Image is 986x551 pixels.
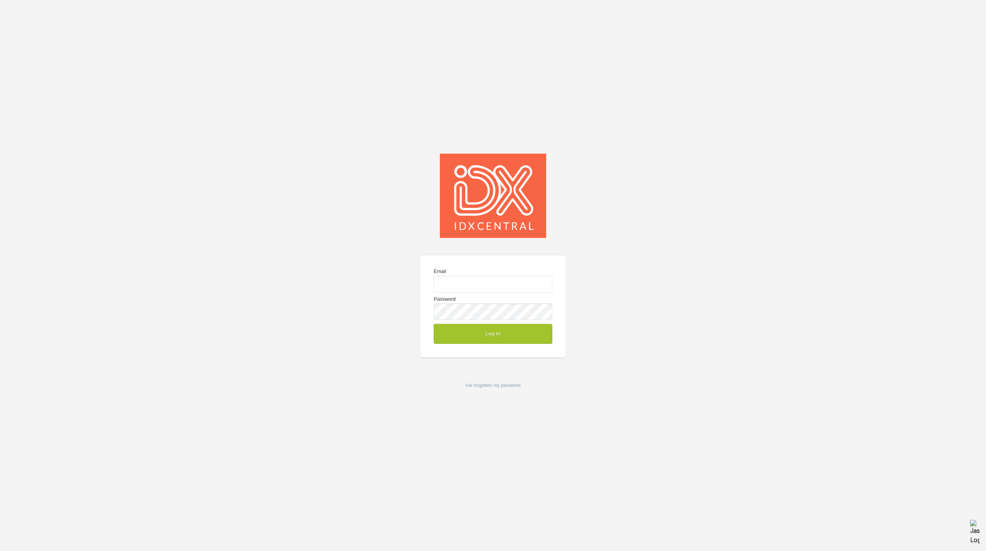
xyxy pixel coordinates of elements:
[434,269,552,292] label: Email
[440,154,546,238] img: idxcentral-logo_20210406125027.png
[434,324,552,344] button: Log In
[434,276,552,292] input: EmailOpen Keeper Popup
[434,303,552,320] input: PasswordOpen Keeper Popup
[465,383,520,388] a: I've forgotten my password
[434,296,552,320] label: Password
